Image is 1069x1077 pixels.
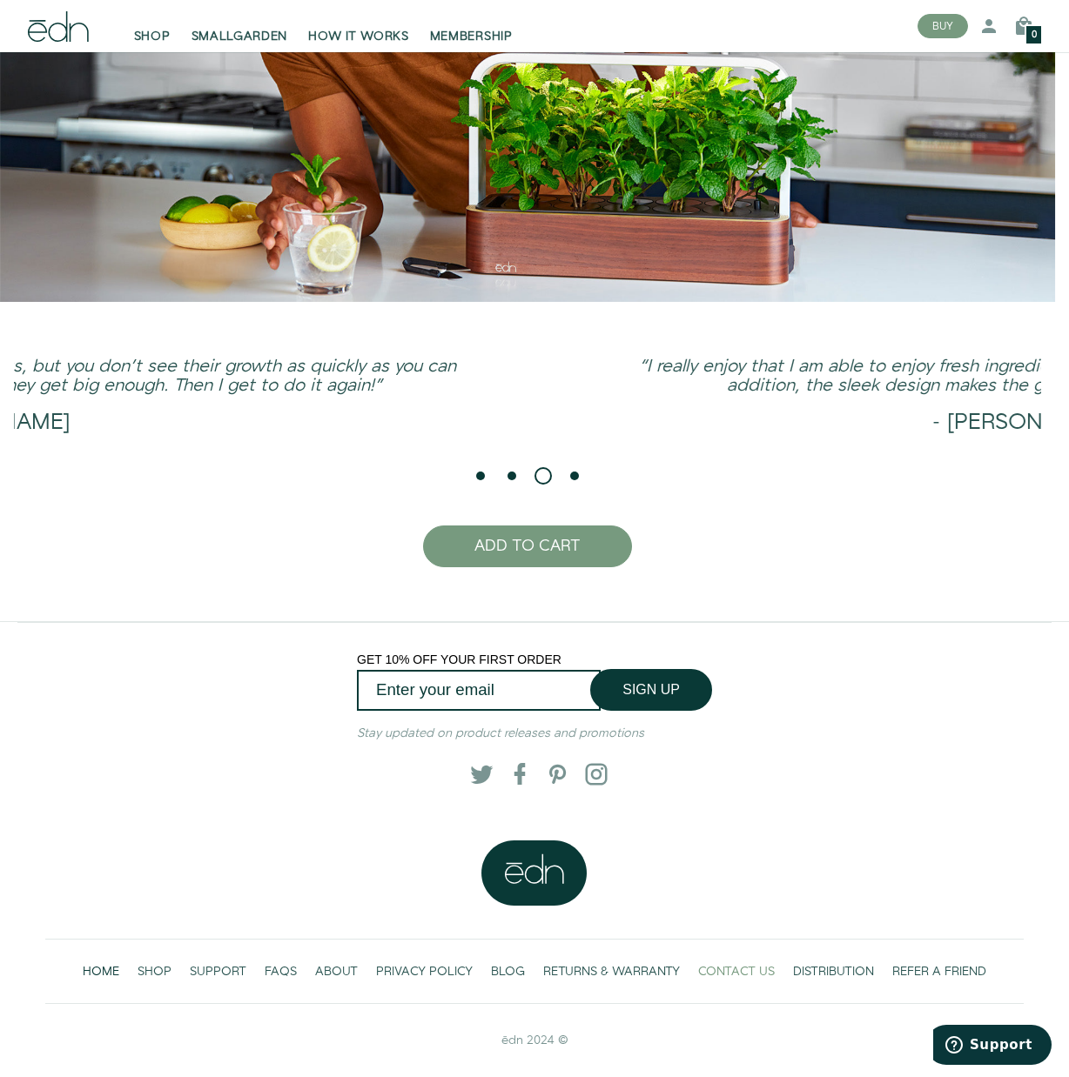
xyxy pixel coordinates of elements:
[689,953,784,989] a: CONTACT US
[357,725,644,742] em: Stay updated on product releases and promotions
[83,963,119,980] span: HOME
[315,963,358,980] span: ABOUT
[784,953,884,989] a: DISTRIBUTION
[892,963,986,980] span: REFER A FRIEND
[793,963,874,980] span: DISTRIBUTION
[534,953,689,989] a: RETURNS & WARRANTY
[298,7,419,45] a: HOW IT WORKS
[134,28,171,45] span: SHOP
[308,28,408,45] span: HOW IT WORKS
[376,963,473,980] span: PRIVACY POLICY
[501,1032,568,1049] span: ēdn 2024 ©
[124,7,181,45] a: SHOP
[472,467,489,485] li: Page dot 1
[503,467,521,485] li: Page dot 2
[491,963,525,980] span: BLOG
[495,602,561,621] button: Click here
[265,963,297,980] span: FAQS
[129,953,181,989] a: SHOP
[430,28,513,45] span: MEMBERSHIP
[181,7,299,45] a: SMALLGARDEN
[306,953,367,989] a: ABOUT
[918,14,968,38] button: BUY
[138,963,171,980] span: SHOP
[566,467,583,485] li: Page dot 4
[357,670,601,711] input: Enter your email
[181,953,256,989] a: SUPPORT
[423,525,632,567] button: ADD TO CART
[74,953,129,989] a: HOME
[543,963,680,980] span: RETURNS & WARRANTY
[1032,30,1037,40] span: 0
[367,953,482,989] a: PRIVACY POLICY
[590,669,712,711] button: SIGN UP
[256,953,306,989] a: FAQS
[534,467,552,485] li: Page dot 3
[933,1025,1052,1068] iframe: Opens a widget where you can find more information
[482,953,534,989] a: BLOG
[357,652,561,666] span: GET 10% OFF YOUR FIRST ORDER
[190,963,246,980] span: SUPPORT
[698,963,775,980] span: CONTACT US
[420,7,523,45] a: MEMBERSHIP
[192,28,288,45] span: SMALLGARDEN
[884,953,996,989] a: REFER A FRIEND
